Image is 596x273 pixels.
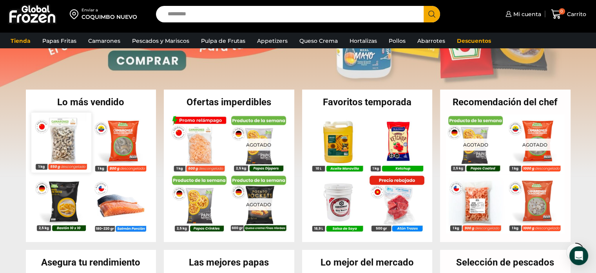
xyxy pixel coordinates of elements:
a: Tienda [7,33,34,48]
span: 0 [559,8,565,15]
img: address-field-icon.svg [70,7,82,21]
p: Agotado [517,138,553,150]
div: COQUIMBO NUEVO [82,13,137,21]
h2: Lo más vendido [26,97,156,107]
a: Pulpa de Frutas [197,33,249,48]
a: Papas Fritas [38,33,80,48]
span: Mi cuenta [511,10,541,18]
a: Queso Crema [295,33,342,48]
a: 0 Carrito [549,5,588,24]
button: Search button [424,6,440,22]
h2: Ofertas imperdibles [164,97,294,107]
div: Enviar a [82,7,137,13]
span: Carrito [565,10,586,18]
h2: Selección de pescados [440,258,571,267]
a: Mi cuenta [504,6,541,22]
p: Agotado [241,198,277,211]
h2: Las mejores papas [164,258,294,267]
a: Descuentos [453,33,495,48]
h2: Favoritos temporada [302,97,433,107]
a: Camarones [84,33,124,48]
div: Open Intercom Messenger [569,246,588,265]
h2: Recomendación del chef [440,97,571,107]
p: Agotado [241,138,277,150]
h2: Asegura tu rendimiento [26,258,156,267]
p: Agotado [458,138,494,150]
h2: Lo mejor del mercado [302,258,433,267]
a: Hortalizas [346,33,381,48]
a: Pollos [385,33,409,48]
a: Abarrotes [413,33,449,48]
a: Appetizers [253,33,292,48]
a: Pescados y Mariscos [128,33,193,48]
